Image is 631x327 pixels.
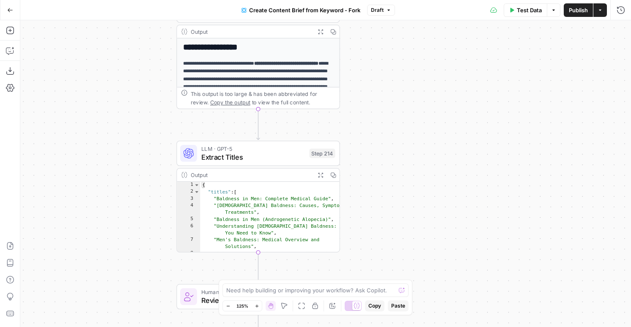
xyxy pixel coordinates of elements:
button: Paste [388,300,409,311]
div: 7 [177,237,200,250]
div: Human ReviewReview Title SelectionStep 202 [176,284,340,309]
span: Review Title Selection [201,295,305,305]
div: Output [191,27,311,36]
div: 3 [177,196,200,202]
span: LLM · GPT-5 [201,144,305,153]
span: Copy [368,302,381,310]
span: Draft [371,6,384,14]
span: Publish [569,6,588,14]
span: Toggle code folding, rows 2 through 13 [194,188,200,195]
button: Test Data [504,3,547,17]
span: Test Data [517,6,542,14]
g: Edge from step_198 to step_214 [257,109,260,139]
button: Draft [367,5,395,16]
button: Copy [365,300,384,311]
div: This output is too large & has been abbreviated for review. to view the full content. [191,90,335,106]
span: Toggle code folding, rows 1 through 14 [194,182,200,188]
div: 1 [177,182,200,188]
div: Output [191,171,311,179]
g: Edge from step_214 to step_202 [257,252,260,283]
span: 125% [236,302,248,309]
button: Publish [564,3,593,17]
div: 8 [177,250,200,264]
div: 2 [177,188,200,195]
span: Human Review [201,288,305,296]
span: Copy the output [210,99,250,105]
div: 6 [177,223,200,237]
div: 4 [177,202,200,216]
button: Create Content Brief from Keyword - Fork [236,3,365,17]
div: LLM · GPT-5Extract TitlesStep 214Output{ "titles":[ "Baldness in Men: Complete Medical Guide", "[... [176,141,340,252]
span: Paste [391,302,405,310]
div: 5 [177,216,200,223]
span: Extract Titles [201,152,305,162]
span: Create Content Brief from Keyword - Fork [249,6,360,14]
div: Step 214 [309,149,335,158]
